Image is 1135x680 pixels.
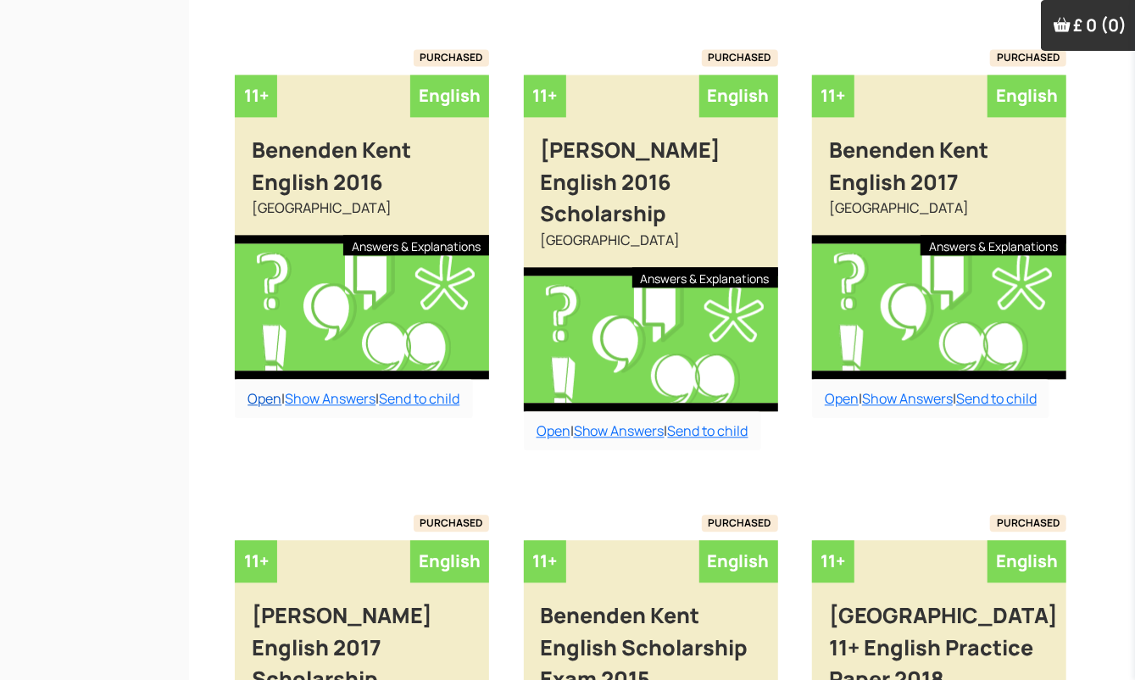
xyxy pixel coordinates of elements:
[524,117,778,230] div: [PERSON_NAME] English 2016 Scholarship
[668,421,748,440] a: Send to child
[1073,14,1127,36] span: £ 0 (0)
[93,389,185,402] div: my weasel words
[414,515,490,532] span: PURCHASED
[990,49,1066,66] span: PURCHASED
[524,411,761,450] div: | |
[66,391,76,401] div: 15
[988,540,1066,582] div: English
[93,357,180,370] div: She listens hard,
[235,198,489,235] div: [GEOGRAPHIC_DATA]
[699,540,778,582] div: English
[93,532,157,545] div: I lie to them
[93,181,353,194] div: with a kind of purple, electric edge to the clouds;
[93,517,330,530] div: with long, bored, footsore, moaning queues.
[537,421,570,440] a: Open
[235,117,489,198] div: Benenden Kent English 2016
[921,235,1066,255] div: Answers & Explanations
[93,214,140,226] div: but cool.
[812,75,854,117] div: 11+
[93,277,188,290] div: I meet someone –
[93,549,242,561] div: in my shrill, confident voice,
[93,165,238,178] div: The day should be overcast
[93,565,306,577] div: till the number 8 or 11 takes them away
[410,75,489,117] div: English
[93,325,183,337] div: Then I start to lie
[93,597,181,610] div: alone in the day.
[366,581,376,594] div: d,
[93,229,251,242] div: I turn up the collar of my coat
[187,3,219,22] span: of 24
[235,540,277,582] div: 11+
[93,245,204,258] div: and narrow my eyes.
[93,341,342,354] div: as we walk along Tennyson Drive kicking a can.
[93,405,312,418] div: sparking the little lights in her spectacles.
[812,198,1066,235] div: [GEOGRAPHIC_DATA]
[66,311,76,321] div: 10
[66,663,76,673] div: 30
[93,309,173,322] div: I like them shy.
[93,149,297,162] div: I like to go out for the day and tell lies.
[248,389,281,408] a: Open
[93,293,240,306] div: a girl from school perhaps –
[825,389,859,408] a: Open
[93,644,181,657] div: I head for home,
[93,373,326,386] div: her split strawberry mouth moist and mute;
[235,75,277,117] div: 11+
[93,501,175,514] div: Bus-stops I like,
[93,469,192,482] div: home to her mum.
[990,515,1066,532] span: PURCHASED
[93,421,301,433] div: At the corner of [GEOGRAPHIC_DATA]
[956,389,1037,408] a: Send to child
[93,628,296,641] div: At the end of the darkening afternoon
[524,230,778,267] div: [GEOGRAPHIC_DATA]
[524,540,566,582] div: 11+
[93,453,265,465] div: thrilled, fast, chasing her breath,
[93,581,604,594] div: and I stand and stare at the bend in [PERSON_NAME][GEOGRAPHIC_DATA][PERSON_NAME]
[699,75,778,117] div: English
[93,660,330,673] div: watching the lights turn on in truthful rooms
[632,267,778,287] div: Answers & Explanations
[66,567,76,577] div: 25
[142,3,187,22] input: Page
[1054,16,1071,33] img: Your items in the shopping basket
[524,75,566,117] div: 11+
[812,540,854,582] div: 11+
[93,198,219,210] div: and not too hot or cold,
[812,117,1066,198] div: Benenden Kent English 2017
[988,75,1066,117] div: English
[71,215,76,226] div: 5
[410,540,489,582] div: English
[285,389,376,408] a: Show Answers
[379,389,459,408] a: Send to child
[812,379,1049,418] div: | |
[235,379,472,418] div: | |
[702,49,778,66] span: PURCHASED
[574,421,665,440] a: Show Answers
[330,3,450,21] select: Zoom
[414,49,490,66] span: PURCHASED
[66,471,76,481] div: 20
[343,235,489,255] div: Answers & Explanations
[93,122,114,135] div: Lies
[862,389,953,408] a: Show Answers
[93,437,177,449] div: I watch her run,
[702,515,778,532] span: PURCHASED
